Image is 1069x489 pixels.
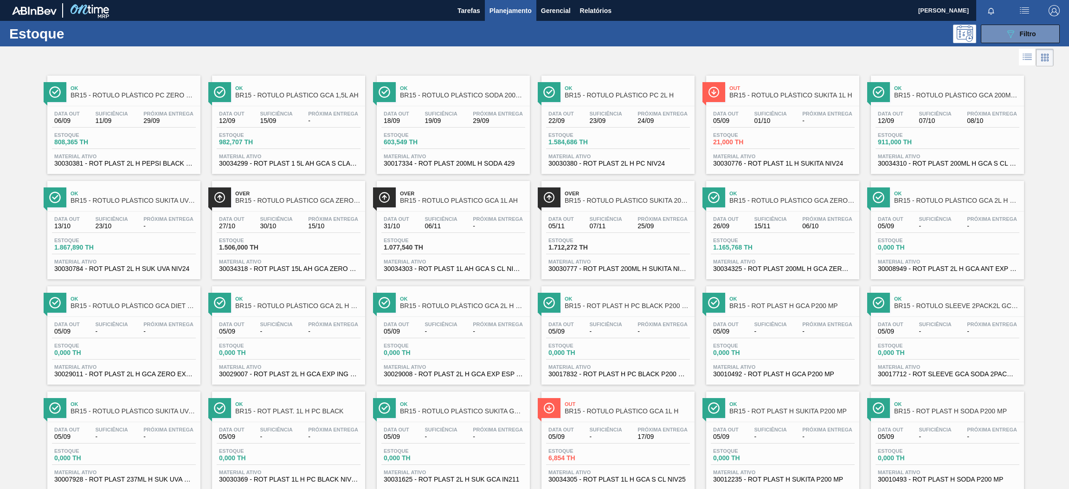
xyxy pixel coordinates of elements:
[878,132,943,138] span: Estoque
[878,328,903,335] span: 05/09
[54,223,80,230] span: 13/10
[54,322,80,327] span: Data out
[260,111,292,116] span: Suficiência
[400,296,525,302] span: Ok
[12,6,57,15] img: TNhmsLtSVTkK8tSr43FrP2fwEKptu5GPRR3wAAAABJRU5ErkJggg==
[565,92,690,99] span: BR15 - RÓTULO PLÁSTICO PC 2L H
[71,92,196,99] span: BR15 - RÓTULO PLÁSTICO PC ZERO 2L H
[543,402,555,414] img: Ícone
[95,117,128,124] span: 11/09
[71,408,196,415] span: BR15 - RÓTULO PLÁSTICO SUKITA UVA MISTA 237ML H
[754,427,786,432] span: Suficiência
[802,216,852,222] span: Próxima Entrega
[379,402,390,414] img: Ícone
[548,322,574,327] span: Data out
[260,117,292,124] span: 15/09
[713,117,739,124] span: 05/09
[384,259,523,264] span: Material ativo
[565,191,690,196] span: Over
[379,297,390,309] img: Ícone
[425,117,457,124] span: 19/09
[260,216,292,222] span: Suficiência
[543,297,555,309] img: Ícone
[219,160,358,167] span: 30034299 - ROT PLAST 1 5L AH GCA S CLAIM NIV25
[548,265,688,272] span: 30030777 - ROT PLAST 200ML H SUKITA NIV24
[713,364,852,370] span: Material ativo
[919,322,951,327] span: Suficiência
[713,322,739,327] span: Data out
[565,85,690,91] span: Ok
[384,117,409,124] span: 18/09
[54,371,193,378] span: 30029011 - ROT PLAST 2L H GCA ZERO EXP ING NIV23
[370,279,534,385] a: ÍconeOkBR15 - RÓTULO PLÁSTICO GCA 2L H ESPANHOLData out05/09Suficiência-Próxima Entrega-Estoque0,...
[713,244,778,251] span: 1.165,768 TH
[235,197,361,204] span: BR15 - RÓTULO PLÁSTICO GCA ZERO 1,5L AH
[40,69,205,174] a: ÍconeOkBR15 - RÓTULO PLÁSTICO PC ZERO 2L HData out06/09Suficiência11/09Próxima Entrega29/09Estoqu...
[548,427,574,432] span: Data out
[967,216,1017,222] span: Próxima Entrega
[878,364,1017,370] span: Material ativo
[95,427,128,432] span: Suficiência
[713,132,778,138] span: Estoque
[713,371,852,378] span: 30010492 - ROT PLAST H GCA P200 MP
[548,154,688,159] span: Material ativo
[95,111,128,116] span: Suficiência
[878,111,903,116] span: Data out
[713,328,739,335] span: 05/09
[370,69,534,174] a: ÍconeOkBR15 - RÓTULO PLÁSTICO SODA 200ML HData out18/09Suficiência19/09Próxima Entrega29/09Estoqu...
[548,160,688,167] span: 30030380 - ROT PLAST 2L H PC NIV24
[754,216,786,222] span: Suficiência
[543,86,555,98] img: Ícone
[54,154,193,159] span: Material ativo
[713,349,778,356] span: 0,000 TH
[713,343,778,348] span: Estoque
[219,244,284,251] span: 1.506,000 TH
[894,85,1019,91] span: Ok
[548,238,613,243] span: Estoque
[565,296,690,302] span: Ok
[95,322,128,327] span: Suficiência
[878,154,1017,159] span: Material ativo
[95,223,128,230] span: 23/10
[729,92,855,99] span: BR15 - RÓTULO PLÁSTICO SUKITA 1L H
[548,343,613,348] span: Estoque
[729,85,855,91] span: Out
[71,401,196,407] span: Ok
[873,297,884,309] img: Ícone
[71,302,196,309] span: BR15 - RÓTULO PLÁSTICO GCA DIET 2L H EXPORTAÇÃO
[708,192,720,203] img: Ícone
[54,259,193,264] span: Material ativo
[205,279,370,385] a: ÍconeOkBR15 - RÓTULO PLÁSTICO GCA 2L H EXPORTAÇÃOData out05/09Suficiência-Próxima Entrega-Estoque...
[54,111,80,116] span: Data out
[699,279,864,385] a: ÍconeOkBR15 - ROT PLAST H GCA P200 MPData out05/09Suficiência-Próxima Entrega-Estoque0,000 THMate...
[384,371,523,378] span: 30029008 - ROT PLAST 2L H GCA EXP ESP NIV23
[219,132,284,138] span: Estoque
[260,328,292,335] span: -
[54,349,119,356] span: 0,000 TH
[400,85,525,91] span: Ok
[864,69,1029,174] a: ÍconeOkBR15 - RÓTULO PLÁSTICO GCA 200ML HData out12/09Suficiência07/10Próxima Entrega08/10Estoque...
[49,192,61,203] img: Ícone
[54,328,80,335] span: 05/09
[919,328,951,335] span: -
[219,371,358,378] span: 30029007 - ROT PLAST 2L H GCA EXP ING NIV23
[878,343,943,348] span: Estoque
[384,132,449,138] span: Estoque
[894,408,1019,415] span: BR15 - ROT PLAST H SODA P200 MP
[878,223,903,230] span: 05/09
[260,223,292,230] span: 30/10
[308,216,358,222] span: Próxima Entrega
[919,111,951,116] span: Suficiência
[219,343,284,348] span: Estoque
[400,92,525,99] span: BR15 - RÓTULO PLÁSTICO SODA 200ML H
[214,86,225,98] img: Ícone
[534,174,699,279] a: ÍconeOverBR15 - RÓTULO PLÁSTICO SUKITA 200ML HData out05/11Suficiência07/11Próxima Entrega25/09Es...
[54,160,193,167] span: 30030381 - ROT PLAST 2L H PEPSI BLACK NIV24
[699,69,864,174] a: ÍconeOutBR15 - RÓTULO PLÁSTICO SUKITA 1L HData out05/09Suficiência01/10Próxima Entrega-Estoque21,...
[873,192,884,203] img: Ícone
[384,427,409,432] span: Data out
[219,117,245,124] span: 12/09
[713,111,739,116] span: Data out
[589,328,622,335] span: -
[384,238,449,243] span: Estoque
